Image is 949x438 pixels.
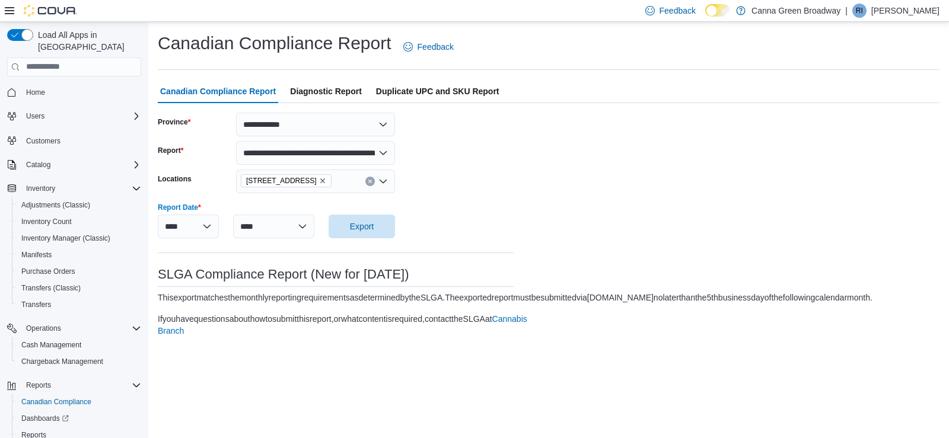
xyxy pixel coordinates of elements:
p: [PERSON_NAME] [871,4,940,18]
button: Open list of options [378,177,388,186]
h1: Canadian Compliance Report [158,31,391,55]
span: Purchase Orders [17,264,141,279]
button: Home [2,84,146,101]
span: Purchase Orders [21,267,75,276]
label: Province [158,117,190,127]
span: Inventory Count [17,215,141,229]
span: Canadian Compliance Report [160,79,276,103]
button: Manifests [12,247,146,263]
button: Inventory [2,180,146,197]
button: Operations [2,320,146,337]
a: Transfers [17,298,56,312]
div: This export matches the monthly reporting requirements as determined by the SLGA. The exported re... [158,292,872,303]
span: Transfers (Classic) [21,283,81,293]
span: Dashboards [21,414,69,423]
span: Inventory [26,184,55,193]
button: Clear input [365,177,375,186]
button: Catalog [2,156,146,173]
a: Home [21,85,50,100]
a: Feedback [399,35,458,59]
span: Adjustments (Classic) [17,198,141,212]
span: Cash Management [21,340,81,350]
span: Feedback [418,41,454,53]
button: Inventory Manager (Classic) [12,230,146,247]
span: Load All Apps in [GEOGRAPHIC_DATA] [33,29,141,53]
a: Cannabis Branch [158,314,527,335]
span: Diagnostic Report [290,79,362,103]
button: Transfers [12,296,146,313]
span: [STREET_ADDRESS] [246,175,317,187]
button: Transfers (Classic) [12,280,146,296]
a: Dashboards [12,410,146,427]
span: Feedback [660,5,696,17]
button: Remove 1359 Broadway Ave. from selection in this group [319,177,326,184]
span: Inventory Manager (Classic) [17,231,141,245]
h3: SLGA Compliance Report (New for [DATE]) [158,267,514,282]
span: Reports [21,378,141,392]
button: Reports [21,378,56,392]
span: Operations [26,324,61,333]
p: | [845,4,848,18]
span: Inventory Manager (Classic) [21,234,110,243]
button: Catalog [21,158,55,172]
span: Duplicate UPC and SKU Report [376,79,499,103]
a: Purchase Orders [17,264,80,279]
span: Operations [21,321,141,335]
span: Users [26,111,44,121]
label: Locations [158,174,192,184]
img: Cova [24,5,77,17]
button: Export [329,215,395,238]
span: Manifests [21,250,52,260]
a: Manifests [17,248,56,262]
button: Customers [2,132,146,149]
button: Reports [2,377,146,394]
a: Transfers (Classic) [17,281,85,295]
button: Cash Management [12,337,146,353]
span: Chargeback Management [21,357,103,366]
a: Inventory Manager (Classic) [17,231,115,245]
a: Chargeback Management [17,354,108,369]
span: Manifests [17,248,141,262]
a: Customers [21,134,65,148]
button: Users [2,108,146,124]
span: Transfers (Classic) [17,281,141,295]
button: Purchase Orders [12,263,146,280]
a: Adjustments (Classic) [17,198,95,212]
span: Chargeback Management [17,354,141,369]
span: Adjustments (Classic) [21,200,90,210]
span: Dashboards [17,411,141,426]
p: Canna Green Broadway [751,4,840,18]
label: Report Date [158,203,201,212]
span: Customers [21,133,141,148]
span: Catalog [26,160,50,170]
div: If you have questions about how to submit this report, or what content is required, contact the S... [158,313,527,337]
a: Inventory Count [17,215,77,229]
a: Dashboards [17,411,74,426]
button: Chargeback Management [12,353,146,370]
button: Adjustments (Classic) [12,197,146,213]
span: Home [26,88,45,97]
span: Reports [26,381,51,390]
span: Canadian Compliance [17,395,141,409]
button: Operations [21,321,66,335]
span: Inventory [21,181,141,196]
span: Users [21,109,141,123]
span: Transfers [21,300,51,309]
span: Catalog [21,158,141,172]
a: Canadian Compliance [17,395,96,409]
span: RI [856,4,863,18]
span: Inventory Count [21,217,72,226]
span: Home [21,85,141,100]
div: Raven Irwin [852,4,867,18]
span: 1359 Broadway Ave. [241,174,332,187]
span: Export [350,220,374,232]
span: Customers [26,136,60,146]
button: Inventory [21,181,60,196]
button: Users [21,109,49,123]
input: Dark Mode [705,4,730,17]
button: Inventory Count [12,213,146,230]
span: Cash Management [17,338,141,352]
span: Transfers [17,298,141,312]
a: Cash Management [17,338,86,352]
